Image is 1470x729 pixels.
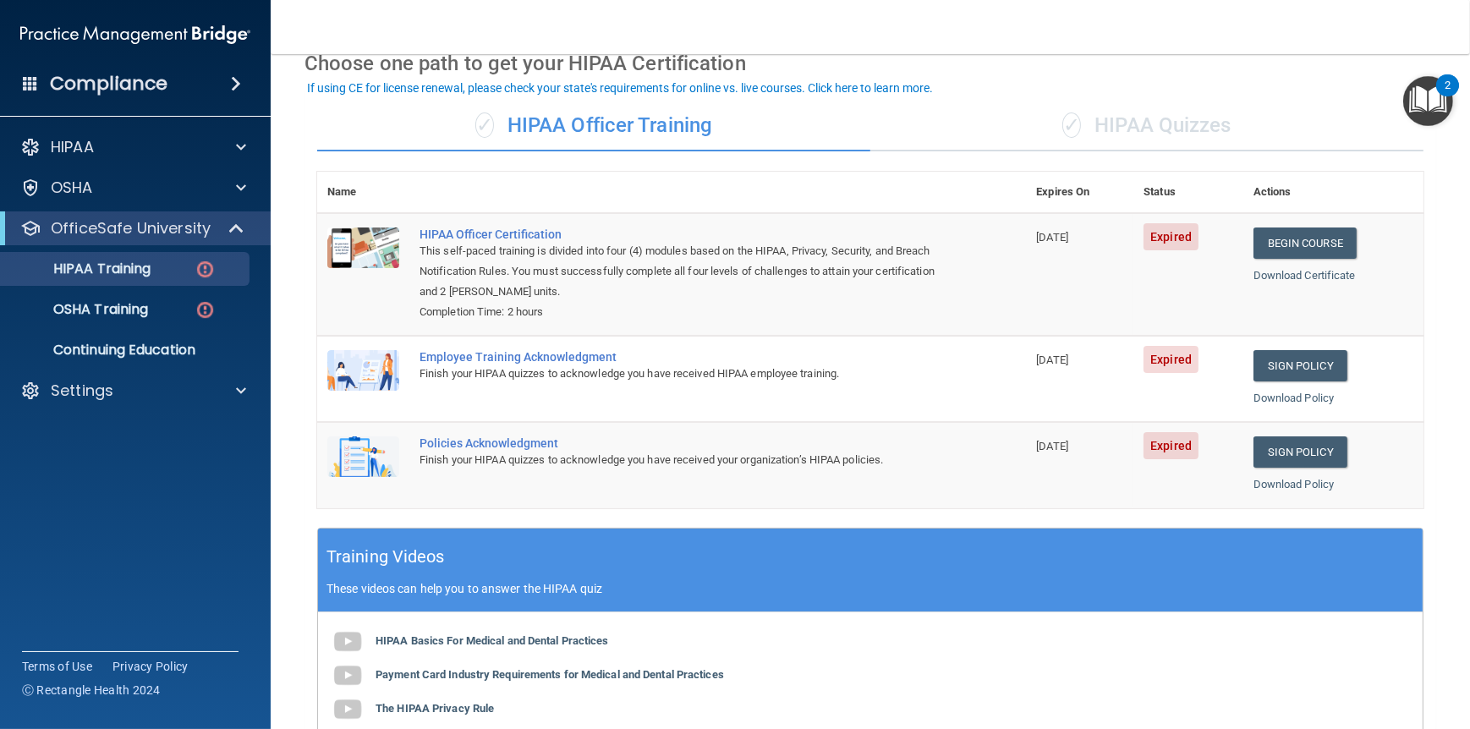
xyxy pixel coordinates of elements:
[11,342,242,359] p: Continuing Education
[20,178,246,198] a: OSHA
[51,178,93,198] p: OSHA
[1403,76,1453,126] button: Open Resource Center, 2 new notifications
[376,634,609,647] b: HIPAA Basics For Medical and Dental Practices
[1133,172,1242,213] th: Status
[22,658,92,675] a: Terms of Use
[331,625,365,659] img: gray_youtube_icon.38fcd6cc.png
[1062,112,1081,138] span: ✓
[304,39,1436,88] div: Choose one path to get your HIPAA Certification
[11,301,148,318] p: OSHA Training
[1253,350,1347,381] a: Sign Policy
[1253,227,1357,259] a: Begin Course
[20,137,246,157] a: HIPAA
[195,259,216,280] img: danger-circle.6113f641.png
[1144,223,1198,250] span: Expired
[22,682,161,699] span: Ⓒ Rectangle Health 2024
[11,260,151,277] p: HIPAA Training
[307,82,933,94] div: If using CE for license renewal, please check your state's requirements for online vs. live cours...
[420,350,941,364] div: Employee Training Acknowledgment
[870,101,1423,151] div: HIPAA Quizzes
[1253,478,1335,491] a: Download Policy
[20,218,245,238] a: OfficeSafe University
[51,137,94,157] p: HIPAA
[1144,346,1198,373] span: Expired
[331,659,365,693] img: gray_youtube_icon.38fcd6cc.png
[326,542,445,572] h5: Training Videos
[420,436,941,450] div: Policies Acknowledgment
[20,18,250,52] img: PMB logo
[304,79,935,96] button: If using CE for license renewal, please check your state's requirements for online vs. live cours...
[326,582,1414,595] p: These videos can help you to answer the HIPAA quiz
[195,299,216,321] img: danger-circle.6113f641.png
[1036,354,1068,366] span: [DATE]
[475,112,494,138] span: ✓
[51,381,113,401] p: Settings
[420,364,941,384] div: Finish your HIPAA quizzes to acknowledge you have received HIPAA employee training.
[1036,231,1068,244] span: [DATE]
[1253,392,1335,404] a: Download Policy
[1036,440,1068,452] span: [DATE]
[317,101,870,151] div: HIPAA Officer Training
[331,693,365,726] img: gray_youtube_icon.38fcd6cc.png
[420,227,941,241] a: HIPAA Officer Certification
[1253,269,1356,282] a: Download Certificate
[50,72,167,96] h4: Compliance
[20,381,246,401] a: Settings
[420,450,941,470] div: Finish your HIPAA quizzes to acknowledge you have received your organization’s HIPAA policies.
[376,702,494,715] b: The HIPAA Privacy Rule
[1026,172,1133,213] th: Expires On
[1445,85,1451,107] div: 2
[1243,172,1423,213] th: Actions
[1144,432,1198,459] span: Expired
[376,668,724,681] b: Payment Card Industry Requirements for Medical and Dental Practices
[112,658,189,675] a: Privacy Policy
[420,241,941,302] div: This self-paced training is divided into four (4) modules based on the HIPAA, Privacy, Security, ...
[317,172,409,213] th: Name
[51,218,211,238] p: OfficeSafe University
[1253,436,1347,468] a: Sign Policy
[420,302,941,322] div: Completion Time: 2 hours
